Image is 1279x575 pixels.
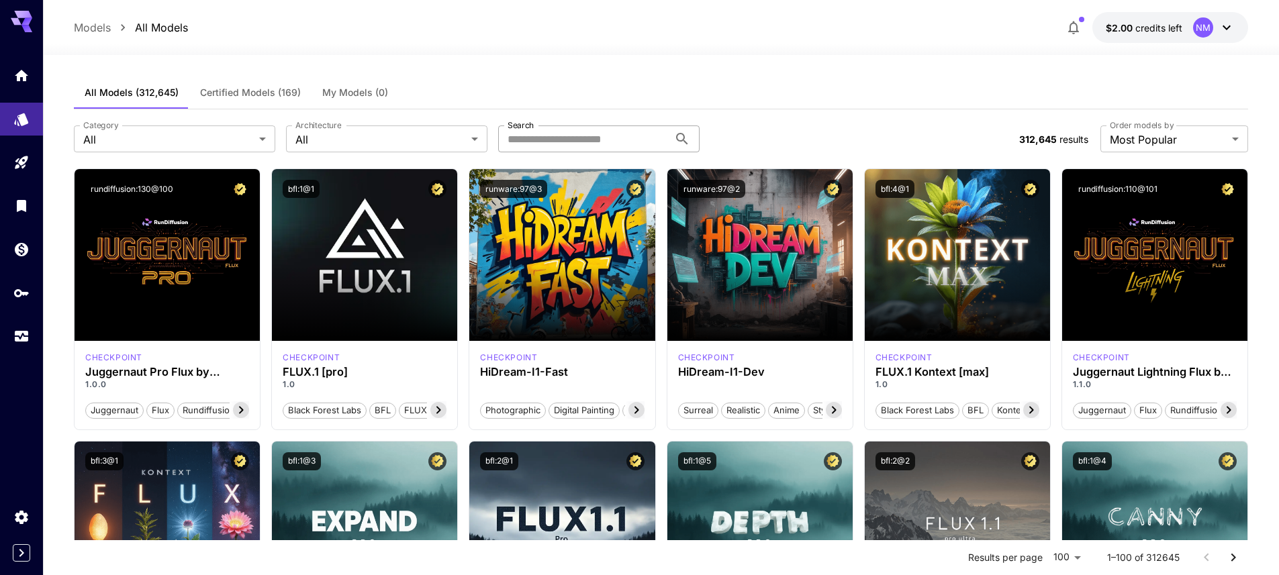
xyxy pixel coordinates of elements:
p: checkpoint [875,352,933,364]
button: Certified Model – Vetted for best performance and includes a commercial license. [824,180,842,198]
h3: Juggernaut Pro Flux by RunDiffusion [85,366,249,378]
span: Kontext [992,404,1033,417]
button: rundiffusion [1165,401,1228,419]
p: 1–100 of 312645 [1107,551,1180,564]
span: Black Forest Labs [283,404,366,417]
button: Certified Model – Vetted for best performance and includes a commercial license. [626,180,645,198]
span: Realistic [722,404,765,417]
button: Certified Model – Vetted for best performance and includes a commercial license. [1021,452,1039,470]
button: Cinematic [622,401,674,419]
button: Certified Model – Vetted for best performance and includes a commercial license. [428,452,446,470]
h3: FLUX.1 [pro] [283,366,446,378]
span: All [295,132,466,148]
button: bfl:1@1 [283,180,320,198]
div: Wallet [13,241,30,258]
div: FLUX.1 Kontext [max] [875,352,933,364]
button: Certified Model – Vetted for best performance and includes a commercial license. [428,180,446,198]
button: $2.00NM [1092,12,1248,43]
p: 1.0.0 [85,378,249,390]
span: All Models (312,645) [85,87,179,99]
button: FLUX.1 [pro] [399,401,461,419]
nav: breadcrumb [74,19,188,36]
button: Certified Model – Vetted for best performance and includes a commercial license. [626,452,645,470]
button: Certified Model – Vetted for best performance and includes a commercial license. [231,452,249,470]
button: Anime [768,401,805,419]
button: juggernaut [85,401,144,419]
span: results [1059,134,1088,145]
p: checkpoint [1073,352,1130,364]
span: credits left [1135,22,1182,34]
button: Certified Model – Vetted for best performance and includes a commercial license. [824,452,842,470]
button: bfl:2@2 [875,452,915,470]
span: Anime [769,404,804,417]
button: rundiffusion:110@101 [1073,180,1163,198]
button: runware:97@2 [678,180,745,198]
button: Black Forest Labs [283,401,367,419]
p: 1.0 [875,378,1039,390]
span: Photographic [481,404,545,417]
button: bfl:1@3 [283,452,321,470]
span: Digital Painting [549,404,619,417]
div: Models [13,107,30,123]
span: 312,645 [1019,134,1057,145]
span: Stylized [808,404,850,417]
span: flux [1135,404,1162,417]
button: rundiffusion [177,401,240,419]
span: rundiffusion [1166,404,1227,417]
span: juggernaut [1074,404,1131,417]
label: Search [508,119,534,131]
button: Black Forest Labs [875,401,959,419]
span: BFL [963,404,988,417]
button: Expand sidebar [13,544,30,562]
div: Settings [13,509,30,525]
div: Home [13,63,30,80]
label: Category [83,119,119,131]
a: All Models [135,19,188,36]
button: juggernaut [1073,401,1131,419]
p: 1.0 [283,378,446,390]
h3: Juggernaut Lightning Flux by RunDiffusion [1073,366,1237,378]
div: Usage [13,328,30,345]
button: flux [146,401,175,419]
button: bfl:2@1 [480,452,518,470]
button: Certified Model – Vetted for best performance and includes a commercial license. [1021,180,1039,198]
p: Results per page [968,551,1043,564]
span: Black Forest Labs [876,404,959,417]
span: FLUX.1 [pro] [399,404,461,417]
button: rundiffusion:130@100 [85,180,179,198]
button: Photographic [480,401,546,419]
button: Realistic [721,401,765,419]
h3: FLUX.1 Kontext [max] [875,366,1039,378]
div: FLUX.1 D [1073,352,1130,364]
span: Most Popular [1110,132,1227,148]
div: 100 [1048,547,1086,567]
button: Surreal [678,401,718,419]
span: flux [147,404,174,417]
button: bfl:3@1 [85,452,124,470]
button: Go to next page [1220,544,1247,571]
p: checkpoint [480,352,537,364]
span: Surreal [679,404,718,417]
h3: HiDream-I1-Fast [480,366,644,378]
div: fluxpro [283,352,340,364]
p: checkpoint [85,352,142,364]
div: Library [13,197,30,214]
button: bfl:1@4 [1073,452,1112,470]
span: All [83,132,254,148]
a: Models [74,19,111,36]
button: Stylized [808,401,851,419]
span: $2.00 [1106,22,1135,34]
button: Digital Painting [549,401,620,419]
p: checkpoint [283,352,340,364]
button: BFL [369,401,396,419]
h3: HiDream-I1-Dev [678,366,842,378]
button: Kontext [992,401,1034,419]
